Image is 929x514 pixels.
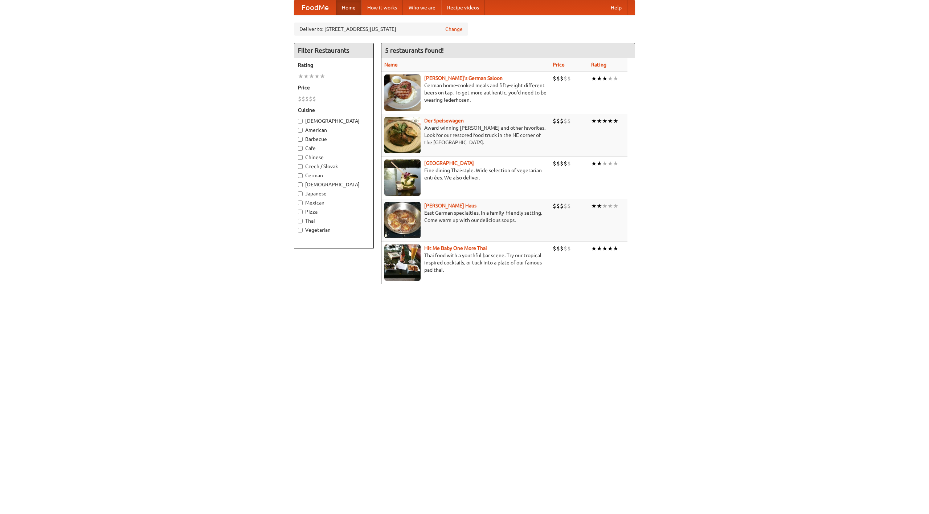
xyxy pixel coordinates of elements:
a: Change [445,25,463,33]
input: German [298,173,303,178]
li: ★ [607,159,613,167]
a: Home [336,0,361,15]
li: ★ [597,74,602,82]
li: ★ [613,202,618,210]
p: Thai food with a youthful bar scene. Try our tropical inspired cocktails, or tuck into a plate of... [384,252,547,274]
li: $ [560,159,564,167]
li: $ [560,74,564,82]
a: Der Speisewagen [424,118,464,124]
a: Who we are [403,0,441,15]
li: ★ [602,74,607,82]
li: ★ [607,74,613,82]
li: $ [556,159,560,167]
label: Japanese [298,190,370,197]
li: $ [553,117,556,125]
li: $ [305,95,309,103]
a: FoodMe [294,0,336,15]
label: American [298,126,370,134]
li: $ [564,117,567,125]
img: kohlhaus.jpg [384,202,421,238]
li: $ [556,117,560,125]
li: ★ [591,202,597,210]
input: Thai [298,219,303,223]
li: ★ [613,74,618,82]
li: ★ [591,74,597,82]
img: speisewagen.jpg [384,117,421,153]
li: $ [564,74,567,82]
li: ★ [303,72,309,80]
input: Mexican [298,201,303,205]
li: $ [556,244,560,252]
p: German home-cooked meals and fifty-eight different beers on tap. To get more authentic, you'd nee... [384,82,547,104]
label: Mexican [298,199,370,206]
li: ★ [591,159,597,167]
label: Vegetarian [298,226,370,234]
li: $ [312,95,316,103]
p: East German specialties, in a family-friendly setting. Come warm up with our delicious soups. [384,209,547,224]
label: Cafe [298,145,370,152]
input: Czech / Slovak [298,164,303,169]
li: ★ [314,72,320,80]
a: [PERSON_NAME]'s German Saloon [424,75,503,81]
li: $ [564,159,567,167]
li: ★ [613,117,618,125]
a: Help [605,0,627,15]
p: Award-winning [PERSON_NAME] and other favorites. Look for our restored food truck in the NE corne... [384,124,547,146]
p: Fine dining Thai-style. Wide selection of vegetarian entrées. We also deliver. [384,167,547,181]
div: Deliver to: [STREET_ADDRESS][US_STATE] [294,23,468,36]
input: Cafe [298,146,303,151]
li: $ [567,202,571,210]
input: Pizza [298,210,303,214]
li: $ [302,95,305,103]
li: $ [553,244,556,252]
label: Thai [298,217,370,224]
label: Barbecue [298,135,370,143]
label: [DEMOGRAPHIC_DATA] [298,181,370,188]
a: How it works [361,0,403,15]
li: ★ [298,72,303,80]
li: ★ [597,117,602,125]
li: ★ [602,244,607,252]
a: Rating [591,62,606,68]
li: ★ [613,244,618,252]
img: babythai.jpg [384,244,421,281]
label: Pizza [298,208,370,215]
li: $ [553,74,556,82]
li: $ [556,202,560,210]
input: Vegetarian [298,228,303,232]
li: ★ [607,244,613,252]
h5: Cuisine [298,106,370,114]
img: satay.jpg [384,159,421,196]
a: [GEOGRAPHIC_DATA] [424,160,474,166]
li: ★ [320,72,325,80]
a: Hit Me Baby One More Thai [424,245,487,251]
li: $ [560,244,564,252]
label: [DEMOGRAPHIC_DATA] [298,117,370,125]
li: ★ [309,72,314,80]
li: ★ [597,244,602,252]
li: ★ [591,117,597,125]
a: Recipe videos [441,0,485,15]
input: Chinese [298,155,303,160]
li: $ [567,159,571,167]
img: esthers.jpg [384,74,421,111]
li: $ [560,202,564,210]
li: $ [556,74,560,82]
label: Chinese [298,154,370,161]
input: Japanese [298,191,303,196]
a: Price [553,62,565,68]
a: Name [384,62,398,68]
a: [PERSON_NAME] Haus [424,203,476,209]
li: $ [298,95,302,103]
li: $ [567,244,571,252]
h4: Filter Restaurants [294,43,373,58]
h5: Rating [298,61,370,69]
li: $ [553,202,556,210]
li: $ [309,95,312,103]
li: ★ [602,202,607,210]
label: Czech / Slovak [298,163,370,170]
input: American [298,128,303,133]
